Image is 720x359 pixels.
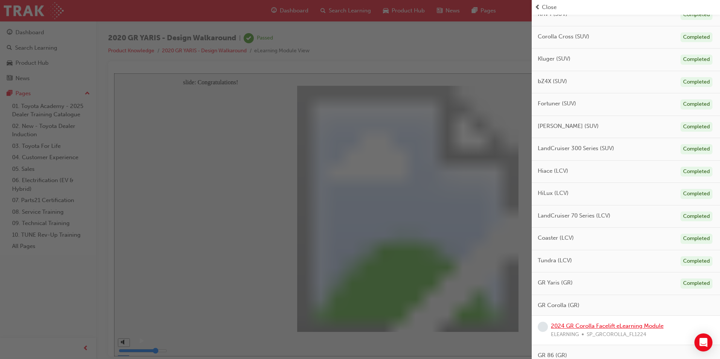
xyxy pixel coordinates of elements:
span: LandCruiser 300 Series (SUV) [538,144,614,153]
div: Open Intercom Messenger [694,333,712,351]
div: Completed [680,167,712,177]
span: [PERSON_NAME] (SUV) [538,122,599,131]
div: Completed [680,99,712,110]
span: Kluger (SUV) [538,55,571,63]
button: play/pause [19,265,32,277]
div: Completed [680,122,712,132]
span: HiLux (LCV) [538,189,569,198]
div: Completed [680,211,712,222]
span: ELEARNING [551,330,579,339]
div: Completed [680,55,712,65]
span: bZ4X (SUV) [538,77,567,86]
button: submit [564,265,581,277]
button: previous [546,265,560,277]
div: Completed [680,10,712,20]
nav: slide navigation [546,259,580,283]
a: 2024 GR Corolla Facelift eLearning Module [551,322,664,329]
span: Corolla Cross (SUV) [538,32,589,41]
span: LandCruiser 70 Series (LCV) [538,211,610,220]
span: learningRecordVerb_NONE-icon [538,322,548,332]
span: Close [542,3,557,12]
span: Coaster (LCV) [538,234,574,242]
div: Completed [680,189,712,199]
span: Fortuner (SUV) [538,99,576,108]
div: Completed [680,144,712,154]
button: prev-iconClose [535,3,717,12]
div: playback controls [19,259,542,283]
div: Completed [680,234,712,244]
input: volume [5,274,53,280]
button: volume [4,265,16,274]
div: Completed [680,256,712,266]
span: GR Yaris (GR) [538,278,573,287]
span: Hiace (LCV) [538,167,568,175]
span: GR Corolla (GR) [538,301,580,310]
div: Completed [680,278,712,289]
div: Completed [680,77,712,87]
span: Tundra (LCV) [538,256,572,265]
div: Completed [680,32,712,43]
span: prev-icon [535,3,540,12]
span: SP_GRCOROLLA_FL1224 [587,330,646,339]
div: misc controls [4,259,15,283]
